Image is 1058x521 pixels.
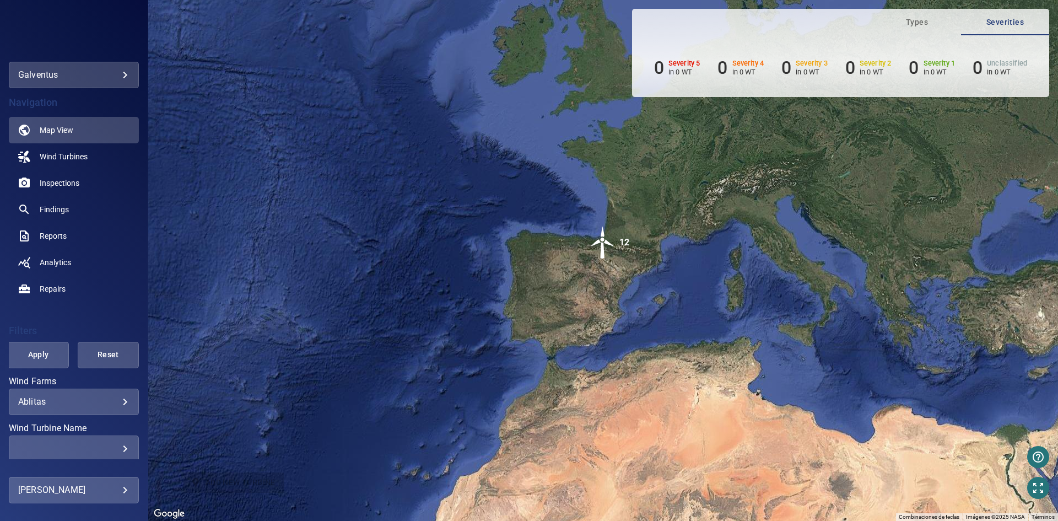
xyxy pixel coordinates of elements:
[9,196,139,223] a: findings noActive
[987,60,1027,67] h6: Unclassified
[924,68,956,76] p: in 0 WT
[9,223,139,249] a: reports noActive
[9,377,139,386] label: Wind Farms
[78,342,139,368] button: Reset
[9,276,139,302] a: repairs noActive
[968,15,1043,29] span: Severities
[586,226,619,259] img: windFarmIcon.svg
[973,57,1027,78] li: Severity Unclassified
[909,57,919,78] h6: 0
[151,507,187,521] a: Abre esta zona en Google Maps (se abre en una nueva ventana)
[732,68,764,76] p: in 0 WT
[40,283,66,294] span: Repairs
[9,170,139,196] a: inspections noActive
[1032,514,1055,520] a: Términos (se abre en una nueva pestaña)
[40,125,73,136] span: Map View
[9,249,139,276] a: analytics noActive
[40,178,79,189] span: Inspections
[796,60,828,67] h6: Severity 3
[668,68,700,76] p: in 0 WT
[40,257,71,268] span: Analytics
[924,60,956,67] h6: Severity 1
[9,325,139,336] h4: Filters
[796,68,828,76] p: in 0 WT
[91,348,125,362] span: Reset
[966,514,1025,520] span: Imágenes ©2025 NASA
[654,57,664,78] h6: 0
[586,226,619,261] gmp-advanced-marker: 12
[40,151,88,162] span: Wind Turbines
[18,396,129,407] div: Ablitas
[9,424,139,433] label: Wind Turbine Name
[860,60,892,67] h6: Severity 2
[151,507,187,521] img: Google
[44,28,104,39] img: galventus-logo
[899,513,959,521] button: Combinaciones de teclas
[717,57,764,78] li: Severity 4
[909,57,955,78] li: Severity 1
[781,57,791,78] h6: 0
[8,342,69,368] button: Apply
[18,481,129,499] div: [PERSON_NAME]
[845,57,892,78] li: Severity 2
[668,60,700,67] h6: Severity 5
[40,230,67,241] span: Reports
[879,15,954,29] span: Types
[9,389,139,415] div: Wind Farms
[9,436,139,462] div: Wind Turbine Name
[781,57,828,78] li: Severity 3
[987,68,1027,76] p: in 0 WT
[18,66,129,84] div: galventus
[732,60,764,67] h6: Severity 4
[9,97,139,108] h4: Navigation
[9,62,139,88] div: galventus
[654,57,700,78] li: Severity 5
[21,348,55,362] span: Apply
[40,204,69,215] span: Findings
[619,226,629,259] div: 12
[845,57,855,78] h6: 0
[9,117,139,143] a: map active
[973,57,983,78] h6: 0
[9,143,139,170] a: windturbines noActive
[860,68,892,76] p: in 0 WT
[717,57,727,78] h6: 0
